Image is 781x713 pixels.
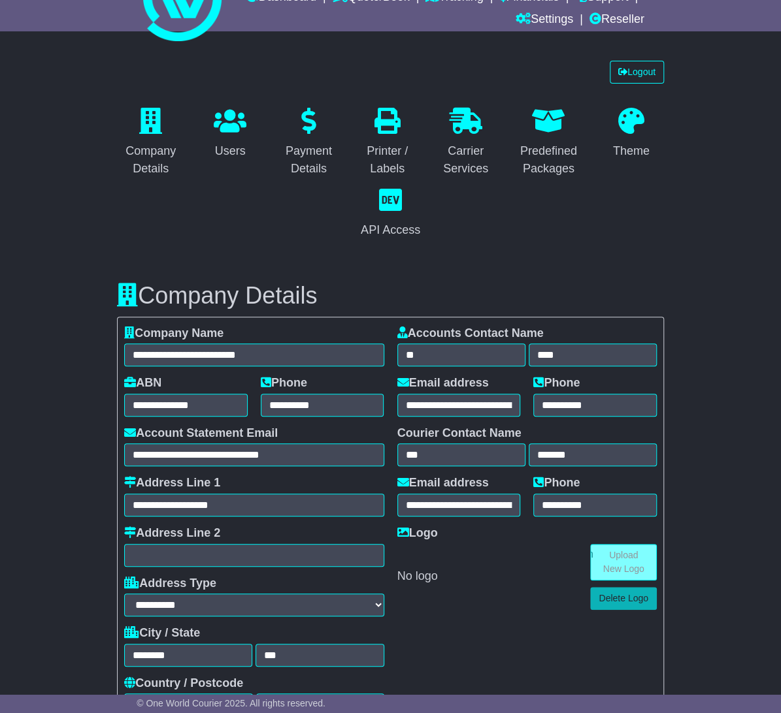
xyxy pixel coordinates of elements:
a: Reseller [590,9,644,31]
div: Users [214,142,246,160]
label: Address Type [124,577,216,591]
a: Settings [516,9,573,31]
a: Carrier Services [433,103,499,182]
a: Company Details [117,103,184,182]
label: Account Statement Email [124,426,278,441]
a: Payment Details [276,103,341,182]
a: API Access [352,182,429,244]
label: Logo [397,526,438,541]
a: Users [205,103,255,165]
div: Company Details [125,142,176,178]
div: API Access [361,221,420,239]
div: Predefined Packages [520,142,577,178]
label: Phone [533,376,580,390]
label: Phone [261,376,307,390]
a: Predefined Packages [512,103,586,182]
a: Theme [605,103,658,165]
span: © One World Courier 2025. All rights reserved. [137,698,325,708]
a: Logout [610,61,664,84]
label: Address Line 2 [124,526,220,541]
label: Address Line 1 [124,476,220,490]
a: Upload New Logo [590,544,657,580]
label: Phone [533,476,580,490]
label: Company Name [124,326,224,341]
h3: Company Details [117,283,664,309]
label: Email address [397,376,489,390]
div: Theme [613,142,650,160]
label: ABN [124,376,161,390]
label: City / State [124,626,200,641]
a: Printer / Labels [354,103,420,182]
label: Country / Postcode [124,676,243,691]
label: Courier Contact Name [397,426,522,441]
div: Carrier Services [442,142,490,178]
label: Accounts Contact Name [397,326,544,341]
label: Email address [397,476,489,490]
div: Payment Details [284,142,333,178]
div: Printer / Labels [363,142,411,178]
span: No logo [397,569,438,582]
